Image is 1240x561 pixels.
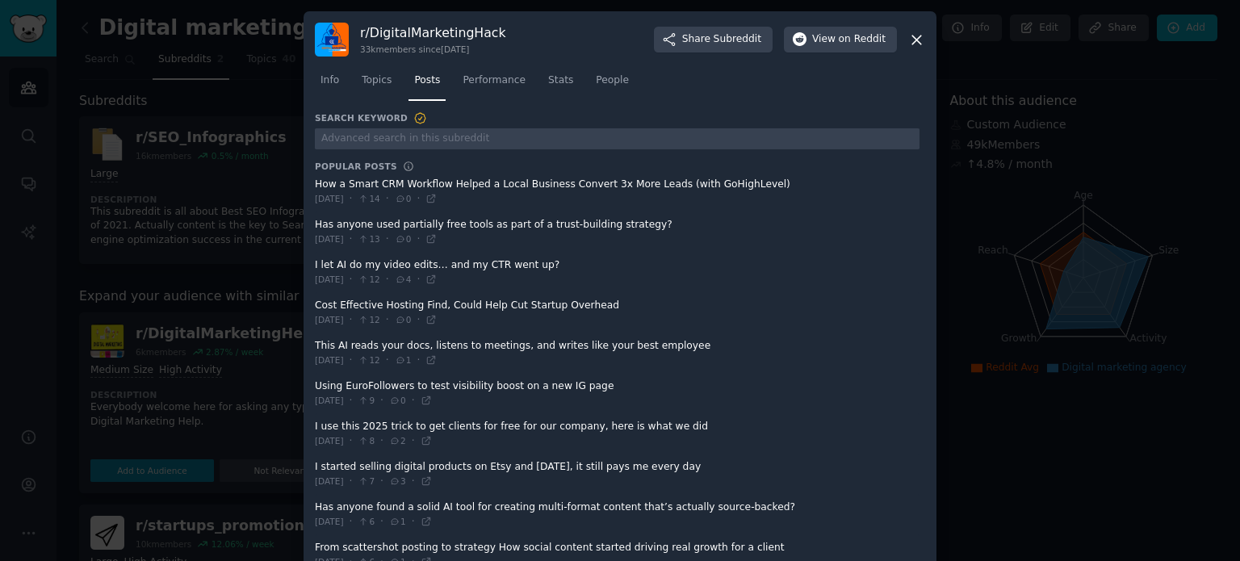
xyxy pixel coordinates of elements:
[350,232,353,247] span: ·
[463,73,526,88] span: Performance
[682,32,761,47] span: Share
[315,68,345,101] a: Info
[395,354,412,366] span: 1
[358,516,375,527] span: 6
[360,44,506,55] div: 33k members since [DATE]
[395,193,412,204] span: 0
[380,394,383,408] span: ·
[654,27,773,52] button: ShareSubreddit
[417,354,420,368] span: ·
[395,233,412,245] span: 0
[386,232,389,247] span: ·
[714,32,761,47] span: Subreddit
[315,128,920,150] input: Advanced search in this subreddit
[412,515,415,530] span: ·
[417,232,420,247] span: ·
[358,395,375,406] span: 9
[350,273,353,287] span: ·
[389,435,406,446] span: 2
[386,273,389,287] span: ·
[417,313,420,328] span: ·
[350,394,353,408] span: ·
[386,313,389,328] span: ·
[389,516,406,527] span: 1
[408,68,446,101] a: Posts
[315,274,344,285] span: [DATE]
[839,32,886,47] span: on Reddit
[315,435,344,446] span: [DATE]
[380,434,383,449] span: ·
[350,475,353,489] span: ·
[358,193,379,204] span: 14
[412,394,415,408] span: ·
[315,161,397,172] h3: Popular Posts
[360,24,506,41] h3: r/ DigitalMarketingHack
[320,73,339,88] span: Info
[417,192,420,207] span: ·
[350,313,353,328] span: ·
[358,233,379,245] span: 13
[542,68,579,101] a: Stats
[315,475,344,487] span: [DATE]
[386,192,389,207] span: ·
[548,73,573,88] span: Stats
[358,354,379,366] span: 12
[315,354,344,366] span: [DATE]
[380,515,383,530] span: ·
[395,314,412,325] span: 0
[315,314,344,325] span: [DATE]
[358,274,379,285] span: 12
[386,354,389,368] span: ·
[350,354,353,368] span: ·
[350,515,353,530] span: ·
[315,395,344,406] span: [DATE]
[350,192,353,207] span: ·
[358,314,379,325] span: 12
[784,27,897,52] button: Viewon Reddit
[457,68,531,101] a: Performance
[812,32,886,47] span: View
[358,435,375,446] span: 8
[356,68,397,101] a: Topics
[596,73,629,88] span: People
[358,475,375,487] span: 7
[380,475,383,489] span: ·
[315,23,349,57] img: DigitalMarketingHack
[414,73,440,88] span: Posts
[315,111,428,126] h3: Search Keyword
[315,233,344,245] span: [DATE]
[350,434,353,449] span: ·
[412,475,415,489] span: ·
[315,193,344,204] span: [DATE]
[389,395,406,406] span: 0
[395,274,412,285] span: 4
[315,516,344,527] span: [DATE]
[590,68,635,101] a: People
[417,273,420,287] span: ·
[362,73,392,88] span: Topics
[412,434,415,449] span: ·
[389,475,406,487] span: 3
